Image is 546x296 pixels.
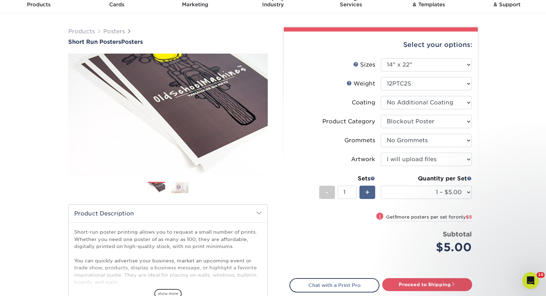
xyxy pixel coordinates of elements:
div: Have a wonderful day! [11,174,109,181]
button: Send a message… [119,227,131,238]
div: Grommets [344,136,375,145]
a: Posters [103,28,125,35]
h2: Product Description [69,205,267,222]
div: Sizes [353,61,375,69]
div: Product Category [322,117,375,126]
img: Posters 01 [148,182,165,194]
a: Short Run PostersPosters [68,39,268,45]
img: Posters 02 [171,182,189,193]
button: Gif picker [33,229,39,235]
iframe: Intercom live chat [522,272,539,289]
div: Help [PERSON_NAME] understand how they’re doing: [11,195,109,209]
div: $5.00 [386,239,472,256]
img: Profile image for Operator [20,4,31,15]
div: Help [PERSON_NAME] understand how they’re doing: [6,191,115,213]
img: Short Run Posters 01 [68,46,268,184]
div: Artwork [351,155,375,164]
button: Upload attachment [11,229,16,235]
span: Short Run Posters [68,39,121,45]
span: ! [379,213,381,220]
div: Additional info: [11,133,109,140]
div: Operator says… [6,214,134,264]
div: If you'd like us to load the cart for you, please let us know if you would like 38 sets (differen... [11,34,109,130]
span: + [365,187,370,198]
div: Coating [352,98,375,107]
span: - [325,187,329,198]
p: The team can also help [34,9,87,16]
button: Emoji picker [22,229,28,235]
h1: Operator [34,4,59,9]
button: go back [5,3,18,16]
span: only [456,214,472,220]
div: Select your options: [289,32,472,58]
small: Get more posters per set for [386,214,472,221]
div: Close [123,3,135,15]
strong: 1 [395,214,397,220]
strong: Subtotal [443,230,472,238]
h1: Posters [68,39,268,45]
div: Quantity per Set [381,174,472,183]
span: $5 [466,214,472,220]
textarea: Message… [6,215,134,227]
a: Products [68,28,95,35]
button: Home [110,3,123,16]
div: Operator says… [6,191,134,214]
a: Chat with a Print Pro [289,278,379,292]
button: Start recording [44,229,50,235]
a: Proceed to Shipping [382,278,472,291]
div: Weight [346,80,375,88]
div: Sets [319,174,375,183]
div: Name: Shipping Address: Email: Phone Number: [11,143,109,171]
span: 10 [537,272,545,278]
